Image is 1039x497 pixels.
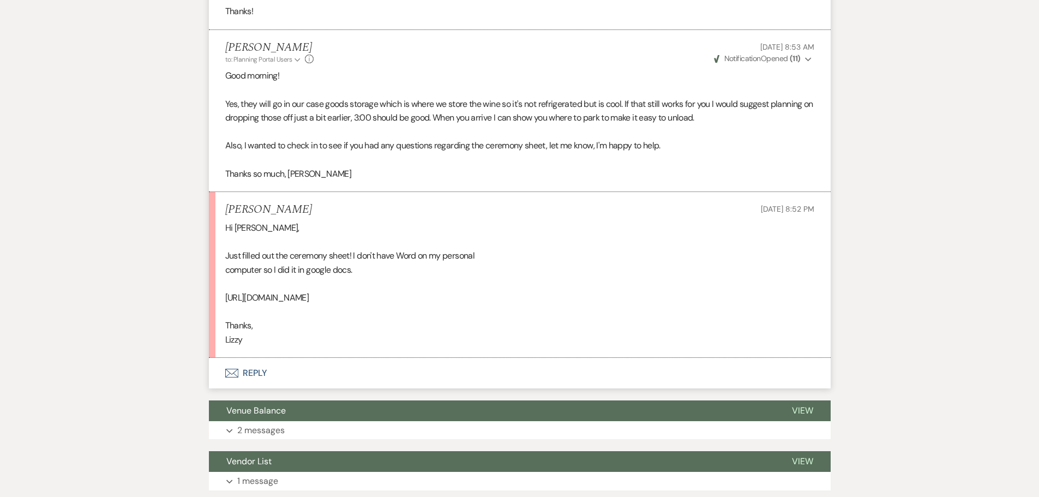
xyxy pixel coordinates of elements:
button: Venue Balance [209,400,774,421]
strong: ( 11 ) [790,53,801,63]
p: 2 messages [237,423,285,438]
button: 1 message [209,472,831,490]
h5: [PERSON_NAME] [225,41,314,55]
p: Good morning! [225,69,814,83]
div: Hi [PERSON_NAME], Just filled out the ceremony sheet! I don't have Word on my personal computer s... [225,221,814,346]
span: Vendor List [226,456,272,467]
p: Thanks so much, [PERSON_NAME] [225,167,814,181]
span: to: Planning Portal Users [225,55,292,64]
span: [DATE] 8:53 AM [760,42,814,52]
button: View [774,400,831,421]
button: to: Planning Portal Users [225,55,303,64]
span: Opened [714,53,801,63]
span: Notification [724,53,761,63]
span: Venue Balance [226,405,286,416]
button: 2 messages [209,421,831,440]
button: Reply [209,358,831,388]
p: 1 message [237,474,278,488]
button: View [774,451,831,472]
p: Yes, they will go in our case goods storage which is where we store the wine so it's not refriger... [225,97,814,125]
button: NotificationOpened (11) [712,53,814,64]
span: [DATE] 8:52 PM [761,204,814,214]
span: View [792,456,813,467]
p: Also, I wanted to check in to see if you had any questions regarding the ceremony sheet, let me k... [225,139,814,153]
h5: [PERSON_NAME] [225,203,312,217]
span: View [792,405,813,416]
button: Vendor List [209,451,774,472]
